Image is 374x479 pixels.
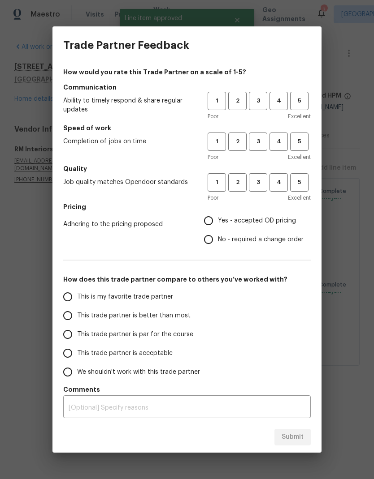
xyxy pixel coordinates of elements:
span: 4 [270,137,287,147]
button: 4 [270,173,288,192]
div: Pricing [204,211,311,249]
span: 4 [270,177,287,188]
span: 1 [209,137,225,147]
span: Completion of jobs on time [63,137,193,146]
span: Poor [208,112,218,121]
button: 3 [249,173,267,192]
span: 5 [291,96,308,106]
span: 3 [250,177,266,188]
span: 1 [209,177,225,188]
h5: How does this trade partner compare to others you’ve worked with? [63,275,311,284]
button: 1 [208,133,226,151]
button: 2 [228,133,247,151]
button: 5 [290,173,309,192]
span: Adhering to the pricing proposed [63,220,190,229]
div: How does this trade partner compare to others you’ve worked with? [63,287,311,381]
h5: Pricing [63,202,311,211]
span: Yes - accepted OD pricing [218,216,296,226]
h5: Comments [63,385,311,394]
span: Excellent [288,153,311,162]
button: 3 [249,133,267,151]
span: Poor [208,153,218,162]
span: 5 [291,137,308,147]
button: 5 [290,92,309,110]
span: This trade partner is acceptable [77,349,173,358]
span: 2 [229,96,246,106]
span: Job quality matches Opendoor standards [63,178,193,187]
span: 3 [250,137,266,147]
h5: Quality [63,164,311,173]
button: 2 [228,173,247,192]
span: 2 [229,177,246,188]
button: 3 [249,92,267,110]
h3: Trade Partner Feedback [63,39,189,51]
span: We shouldn't work with this trade partner [77,368,200,377]
span: 1 [209,96,225,106]
button: 1 [208,173,226,192]
button: 4 [270,92,288,110]
span: 5 [291,177,308,188]
span: This trade partner is par for the course [77,330,193,339]
button: 1 [208,92,226,110]
button: 5 [290,133,309,151]
h4: How would you rate this Trade Partner on a scale of 1-5? [63,68,311,77]
span: Excellent [288,112,311,121]
span: 4 [270,96,287,106]
span: Ability to timely respond & share regular updates [63,96,193,114]
button: 4 [270,133,288,151]
span: 3 [250,96,266,106]
button: 2 [228,92,247,110]
span: 2 [229,137,246,147]
span: No - required a change order [218,235,304,244]
span: This is my favorite trade partner [77,292,173,302]
h5: Communication [63,83,311,92]
span: Poor [208,193,218,202]
span: This trade partner is better than most [77,311,191,321]
span: Excellent [288,193,311,202]
h5: Speed of work [63,124,311,133]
